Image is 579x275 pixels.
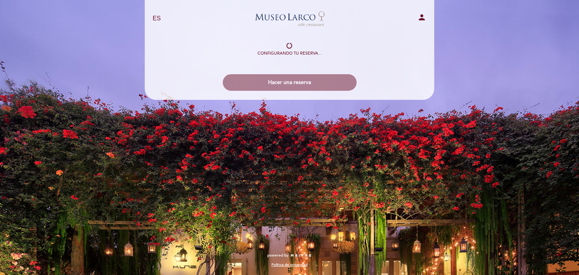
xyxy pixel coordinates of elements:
[267,253,288,258] span: powered by
[267,253,312,258] a: powered by
[417,13,426,24] button: person
[257,50,322,57] div: Configurando tu reserva...
[290,254,312,258] img: MEITRE
[242,8,337,29] a: Museo [GEOGRAPHIC_DATA] - Restaurant
[417,13,426,22] i: person
[271,262,308,267] a: Política de privacidad
[223,74,357,91] button: Hacer una reserva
